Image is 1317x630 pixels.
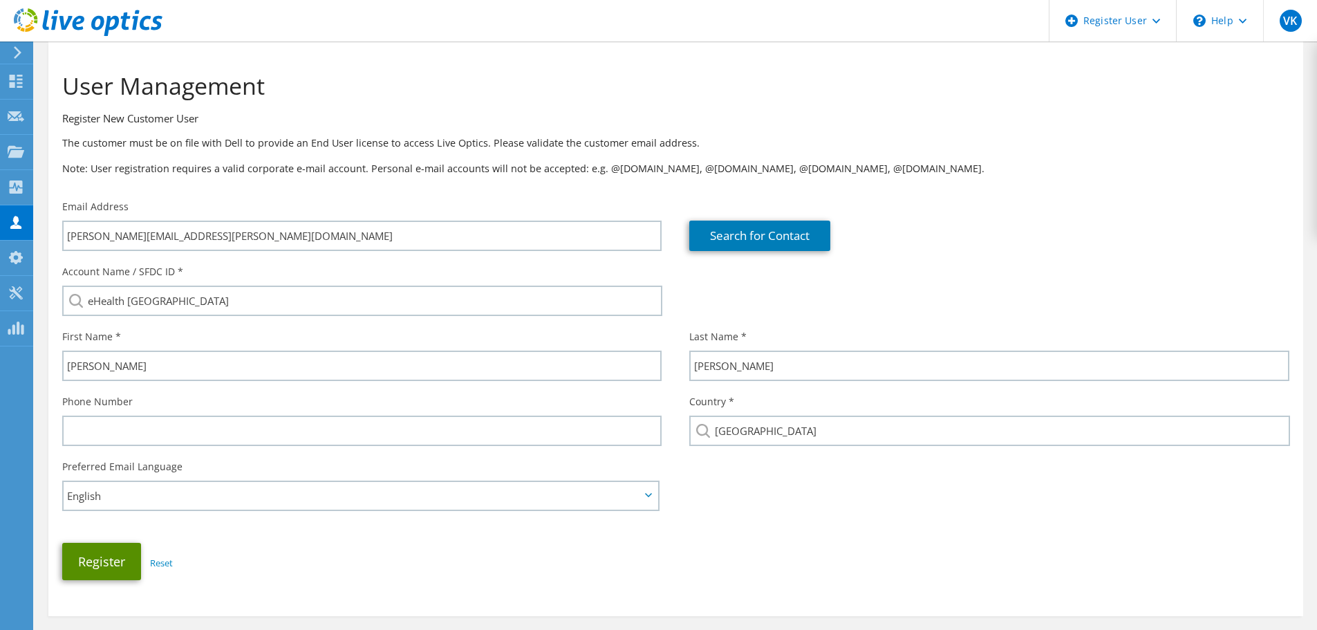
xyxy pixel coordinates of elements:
button: Register [62,543,141,580]
span: English [67,488,640,504]
a: Search for Contact [689,221,830,251]
label: Country * [689,395,734,409]
a: Reset [150,557,173,569]
p: Note: User registration requires a valid corporate e-mail account. Personal e-mail accounts will ... [62,161,1289,176]
h1: User Management [62,71,1282,100]
label: Last Name * [689,330,747,344]
label: Account Name / SFDC ID * [62,265,183,279]
p: The customer must be on file with Dell to provide an End User license to access Live Optics. Plea... [62,136,1289,151]
label: Phone Number [62,395,133,409]
label: Preferred Email Language [62,460,183,474]
h3: Register New Customer User [62,111,1289,126]
label: First Name * [62,330,121,344]
span: VK [1280,10,1302,32]
label: Email Address [62,200,129,214]
svg: \n [1193,15,1206,27]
